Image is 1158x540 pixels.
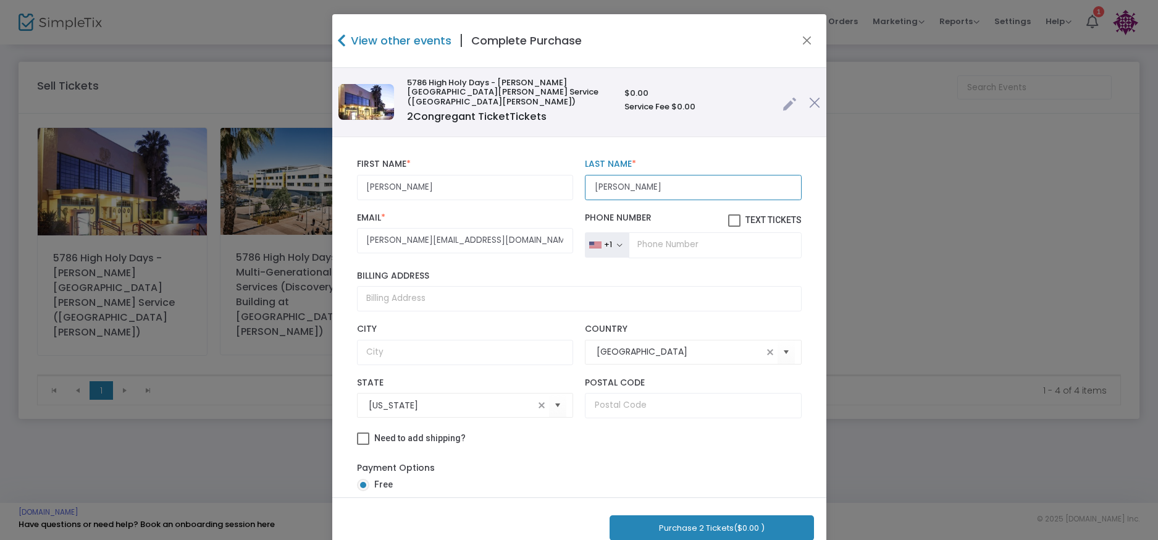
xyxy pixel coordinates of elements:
span: | [451,30,471,52]
label: Postal Code [585,378,801,389]
h6: 5786 High Holy Days - [PERSON_NAME][GEOGRAPHIC_DATA][PERSON_NAME] Service ([GEOGRAPHIC_DATA][PERS... [407,78,612,107]
img: 638576232061168971638242796451800326637953335197422082BarnumHallDuskOutside.jpeg [338,84,394,120]
label: First Name [357,159,573,170]
input: Phone Number [629,232,801,258]
span: Tickets [510,109,547,124]
label: City [357,324,573,335]
button: +1 [585,232,629,258]
span: clear [534,398,549,413]
input: Postal Code [585,393,801,418]
h4: Complete Purchase [471,32,582,49]
input: Email [357,228,573,253]
input: Select State [369,399,534,412]
button: Select [778,339,795,365]
h6: Service Fee $0.00 [624,102,770,112]
label: Last Name [585,159,801,170]
label: Billing Address [357,271,802,282]
span: Congregant Ticket [407,109,547,124]
label: Payment Options [357,462,435,475]
div: +1 [604,240,612,250]
h6: $0.00 [624,88,770,98]
button: Close [799,33,815,49]
input: Select Country [597,345,762,358]
label: State [357,378,573,389]
h4: View other events [348,32,451,49]
span: clear [763,345,778,360]
input: Billing Address [357,286,802,311]
span: Text Tickets [745,215,802,225]
label: Email [357,213,573,224]
input: City [357,340,573,365]
img: cross.png [809,97,820,108]
label: Phone Number [585,213,801,227]
span: Need to add shipping? [374,433,466,443]
button: Select [549,393,566,418]
input: Last Name [585,175,801,200]
span: Free [369,478,393,491]
input: First Name [357,175,573,200]
label: Country [585,324,801,335]
span: 2 [407,109,413,124]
